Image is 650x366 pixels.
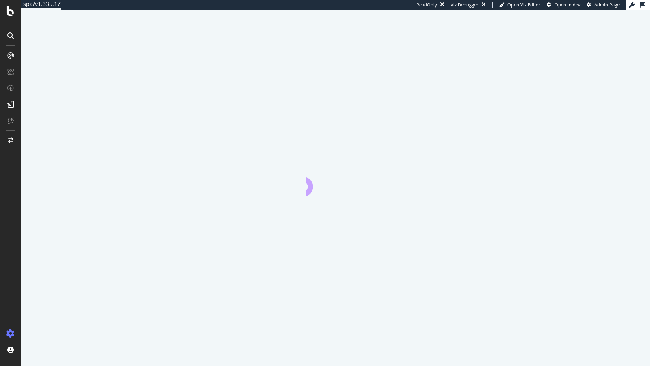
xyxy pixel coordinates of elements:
[547,2,581,8] a: Open in dev
[306,167,365,196] div: animation
[587,2,620,8] a: Admin Page
[594,2,620,8] span: Admin Page
[507,2,541,8] span: Open Viz Editor
[451,2,480,8] div: Viz Debugger:
[499,2,541,8] a: Open Viz Editor
[555,2,581,8] span: Open in dev
[416,2,438,8] div: ReadOnly:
